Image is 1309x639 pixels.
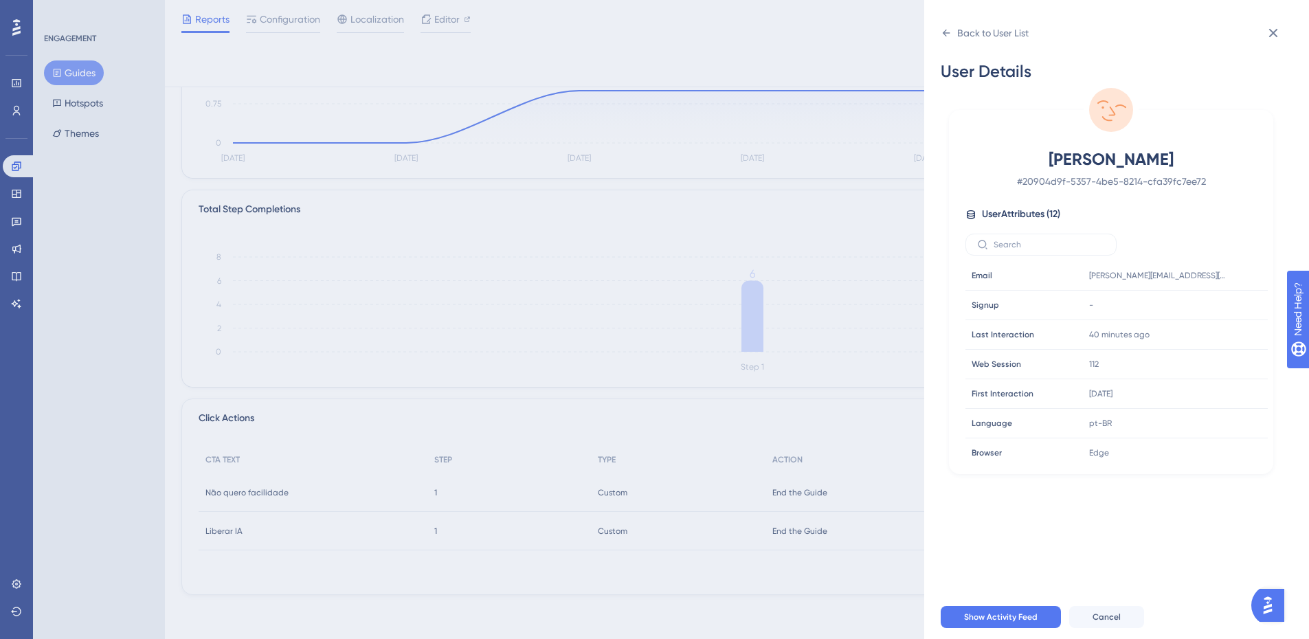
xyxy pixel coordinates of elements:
[972,270,992,281] span: Email
[1093,612,1121,623] span: Cancel
[1069,606,1144,628] button: Cancel
[1089,359,1099,370] span: 112
[1089,330,1150,339] time: 40 minutes ago
[972,388,1033,399] span: First Interaction
[994,240,1105,249] input: Search
[32,3,86,20] span: Need Help?
[1089,447,1109,458] span: Edge
[1089,300,1093,311] span: -
[964,612,1038,623] span: Show Activity Feed
[941,606,1061,628] button: Show Activity Feed
[972,418,1012,429] span: Language
[972,300,999,311] span: Signup
[982,206,1060,223] span: User Attributes ( 12 )
[957,25,1029,41] div: Back to User List
[972,359,1021,370] span: Web Session
[972,329,1034,340] span: Last Interaction
[990,173,1232,190] span: # 20904d9f-5357-4be5-8214-cfa39fc7ee72
[1089,389,1112,399] time: [DATE]
[990,148,1232,170] span: [PERSON_NAME]
[1089,270,1227,281] span: [PERSON_NAME][EMAIL_ADDRESS][DOMAIN_NAME]
[972,447,1002,458] span: Browser
[1251,585,1293,626] iframe: UserGuiding AI Assistant Launcher
[1089,418,1112,429] span: pt-BR
[941,60,1282,82] div: User Details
